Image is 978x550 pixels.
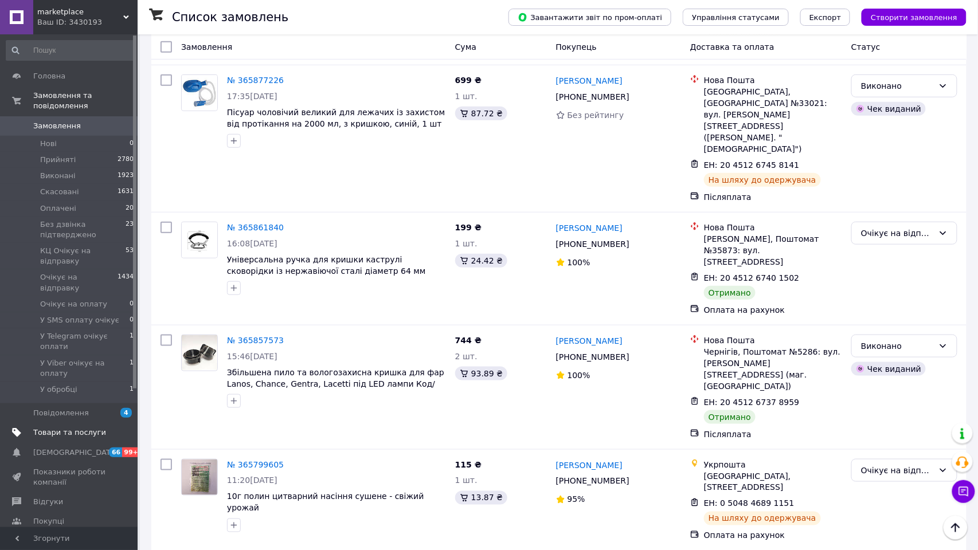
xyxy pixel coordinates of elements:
[181,459,218,496] a: Фото товару
[126,219,134,240] span: 23
[704,86,842,155] div: [GEOGRAPHIC_DATA], [GEOGRAPHIC_DATA] №33021: вул. [PERSON_NAME][STREET_ADDRESS] ([PERSON_NAME]. "...
[861,227,934,239] div: Очікує на відправку
[118,155,134,165] span: 2780
[172,10,288,24] h1: Список замовлень
[130,315,134,325] span: 0
[704,459,842,470] div: Укрпошта
[182,459,217,495] img: Фото товару
[704,470,842,493] div: [GEOGRAPHIC_DATA], [STREET_ADDRESS]
[227,352,277,361] span: 15:46[DATE]
[227,368,444,400] a: Збільшена пило та вологозахисна кришка для фар Lanos, Chance, Gentra, Lacetti під LED лампи Код/А...
[130,358,134,379] span: 1
[227,336,284,345] a: № 365857573
[861,340,934,352] div: Виконано
[704,191,842,203] div: Післяплата
[40,272,118,293] span: Очікує на відправку
[33,447,118,458] span: [DEMOGRAPHIC_DATA]
[227,92,277,101] span: 17:35[DATE]
[809,13,842,22] span: Експорт
[704,233,842,268] div: [PERSON_NAME], Поштомат №35873: вул. [STREET_ADDRESS]
[704,499,795,508] span: ЕН: 0 5048 4689 1151
[126,246,134,266] span: 53
[227,108,445,128] a: Пісуар чоловічий великий для лежачих із захистом від протікання на 2000 мл, з кришкою, синій, 1 шт
[704,512,821,525] div: На шляху до одержувача
[33,408,89,418] span: Повідомлення
[704,304,842,316] div: Оплата на рахунок
[704,429,842,440] div: Післяплата
[556,352,629,362] span: [PHONE_NUMBER]
[455,92,478,101] span: 1 шт.
[704,410,756,424] div: Отримано
[871,13,957,22] span: Створити замовлення
[227,239,277,248] span: 16:08[DATE]
[40,299,107,309] span: Очікує на оплату
[40,203,76,214] span: Оплачені
[704,530,842,541] div: Оплата на рахунок
[40,187,79,197] span: Скасовані
[227,76,284,85] a: № 365877226
[120,408,132,418] span: 4
[181,335,218,371] a: Фото товару
[130,384,134,395] span: 1
[182,222,217,258] img: Фото товару
[455,107,507,120] div: 87.72 ₴
[690,42,774,52] span: Доставка та оплата
[704,335,842,346] div: Нова Пошта
[851,362,926,376] div: Чек виданий
[130,139,134,149] span: 0
[704,398,800,407] span: ЕН: 20 4512 6737 8959
[122,447,141,457] span: 99+
[704,160,800,170] span: ЕН: 20 4512 6745 8141
[556,92,629,101] span: [PHONE_NUMBER]
[556,222,623,234] a: [PERSON_NAME]
[33,516,64,527] span: Покупці
[851,42,881,52] span: Статус
[455,76,482,85] span: 699 ₴
[33,121,81,131] span: Замовлення
[455,352,478,361] span: 2 шт.
[40,315,119,325] span: У SMS оплату очікує
[568,258,590,267] span: 100%
[118,171,134,181] span: 1923
[704,286,756,300] div: Отримано
[40,171,76,181] span: Виконані
[40,219,126,240] span: Без дзвінка підтверджено
[182,75,217,111] img: Фото товару
[455,254,507,268] div: 24.42 ₴
[455,223,482,232] span: 199 ₴
[40,358,130,379] span: У Viber очікує на оплату
[800,9,851,26] button: Експорт
[455,491,507,505] div: 13.87 ₴
[944,516,968,540] button: Наверх
[40,246,126,266] span: КЦ Очікує на відправку
[40,331,130,352] span: У Telegram очікує оплати
[33,497,63,507] span: Відгуки
[227,255,426,287] a: Універсальна ручка для кришки каструлі сковорідки із нержавіючої сталі діаметр 64 мм чорного коль...
[568,111,624,120] span: Без рейтингу
[556,477,629,486] span: [PHONE_NUMBER]
[130,299,134,309] span: 0
[518,12,662,22] span: Завантажити звіт по пром-оплаті
[227,460,284,469] a: № 365799605
[455,336,482,345] span: 744 ₴
[33,91,138,111] span: Замовлення та повідомлення
[118,272,134,293] span: 1434
[181,42,232,52] span: Замовлення
[227,492,424,513] a: 10г полин цитварний насіння сушене - свіжий урожай
[182,335,217,371] img: Фото товару
[556,42,597,52] span: Покупець
[683,9,789,26] button: Управління статусами
[37,7,123,17] span: marketplace
[181,222,218,258] a: Фото товару
[40,155,76,165] span: Прийняті
[40,384,77,395] span: У обробці
[181,74,218,111] a: Фото товару
[33,467,106,488] span: Показники роботи компанії
[455,239,478,248] span: 1 шт.
[850,12,967,21] a: Створити замовлення
[227,223,284,232] a: № 365861840
[862,9,967,26] button: Створити замовлення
